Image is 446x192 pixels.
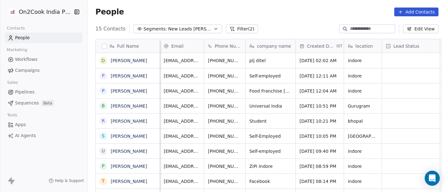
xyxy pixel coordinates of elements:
[111,104,147,109] a: [PERSON_NAME]
[164,148,200,154] span: [EMAIL_ADDRESS][DOMAIN_NAME]
[96,39,160,53] div: Full Name
[208,118,242,124] span: [PHONE_NUMBER]
[257,43,291,49] span: company name
[208,57,242,64] span: [PHONE_NUMBER]
[300,73,340,79] span: [DATE] 12:11 AM
[102,163,104,169] div: P
[215,43,242,49] span: Phone Number
[425,171,440,186] div: Open Intercom Messenger
[5,87,82,97] a: Pipelines
[19,8,72,16] span: On2Cook India Pvt. Ltd.
[15,121,26,128] span: Apps
[164,178,200,184] span: [EMAIL_ADDRESS][DOMAIN_NAME]
[300,148,340,154] span: [DATE] 09:40 PM
[102,103,105,109] div: B
[296,39,344,53] div: Created DateIST
[111,134,147,139] a: [PERSON_NAME]
[355,43,373,49] span: location
[164,103,200,109] span: [EMAIL_ADDRESS][DOMAIN_NAME]
[348,73,378,79] span: indore
[49,178,84,183] a: Help & Support
[300,133,340,139] span: [DATE] 10:05 PM
[143,26,167,32] span: Segments:
[164,88,200,94] span: [EMAIL_ADDRESS][DOMAIN_NAME]
[344,39,382,53] div: location
[117,43,139,49] span: Full Name
[348,103,378,109] span: Gurugram
[111,58,147,63] a: [PERSON_NAME]
[249,88,292,94] span: Food Franchise [GEOGRAPHIC_DATA]
[5,98,82,108] a: SequencesBeta
[102,88,104,94] div: P
[249,57,292,64] span: plj ditel
[208,103,242,109] span: [PHONE_NUMBER]
[337,44,342,49] span: IST
[348,163,378,169] span: indore
[348,88,378,94] span: indore
[5,131,82,141] a: AI Agents
[208,178,242,184] span: [PHONE_NUMBER]
[4,45,30,55] span: Marketing
[300,103,340,109] span: [DATE] 10:51 PM
[5,33,82,43] a: People
[164,73,200,79] span: [EMAIL_ADDRESS][DOMAIN_NAME]
[4,78,21,87] span: Sales
[249,73,292,79] span: Self-employed
[102,72,104,79] div: p
[249,118,292,124] span: Student
[164,118,200,124] span: [EMAIL_ADDRESS][DOMAIN_NAME]
[249,163,292,169] span: ZiPi Indore
[5,54,82,65] a: Workflows
[348,118,378,124] span: bhopal
[164,57,200,64] span: [EMAIL_ADDRESS][DOMAIN_NAME]
[348,178,378,184] span: indore
[300,88,340,94] span: [DATE] 12:04 AM
[249,178,292,184] span: Facebook
[348,133,378,139] span: [GEOGRAPHIC_DATA]
[102,133,105,139] div: S
[168,26,212,32] span: New Leads [PERSON_NAME]
[348,57,378,64] span: indore
[208,163,242,169] span: [PHONE_NUMBER]
[111,88,147,93] a: [PERSON_NAME]
[307,43,335,49] span: Created Date
[208,133,242,139] span: [PHONE_NUMBER]
[249,103,292,109] span: Universal India
[160,39,204,53] div: Email
[15,67,40,74] span: Campaigns
[111,164,147,169] a: [PERSON_NAME]
[4,110,20,120] span: Tools
[111,149,147,154] a: [PERSON_NAME]
[171,43,183,49] span: Email
[226,24,258,33] button: Filter(2)
[8,7,69,17] button: On2Cook India Pvt. Ltd.
[102,148,105,154] div: U
[393,43,419,49] span: Lead Status
[102,178,105,184] div: T
[300,57,340,64] span: [DATE] 02:02 AM
[15,56,38,63] span: Workflows
[204,39,245,53] div: Phone Number
[5,120,82,130] a: Apps
[394,8,438,16] button: Add Contacts
[102,118,105,124] div: R
[208,73,242,79] span: [PHONE_NUMBER]
[300,163,340,169] span: [DATE] 08:59 PM
[111,119,147,124] a: [PERSON_NAME]
[102,57,105,64] div: D
[55,178,84,183] span: Help & Support
[300,178,340,184] span: [DATE] 08:14 PM
[300,118,340,124] span: [DATE] 10:21 PM
[164,163,200,169] span: [EMAIL_ADDRESS][DOMAIN_NAME]
[249,133,292,139] span: Self-Employed
[382,39,440,53] div: Lead Status
[9,8,16,16] img: on2cook%20logo-04%20copy.jpg
[15,100,39,106] span: Sequences
[15,132,36,139] span: AI Agents
[208,88,242,94] span: [PHONE_NUMBER]
[246,39,295,53] div: company name
[249,148,292,154] span: Self-employed
[111,179,147,184] a: [PERSON_NAME]
[15,89,35,95] span: Pipelines
[111,73,147,78] a: [PERSON_NAME]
